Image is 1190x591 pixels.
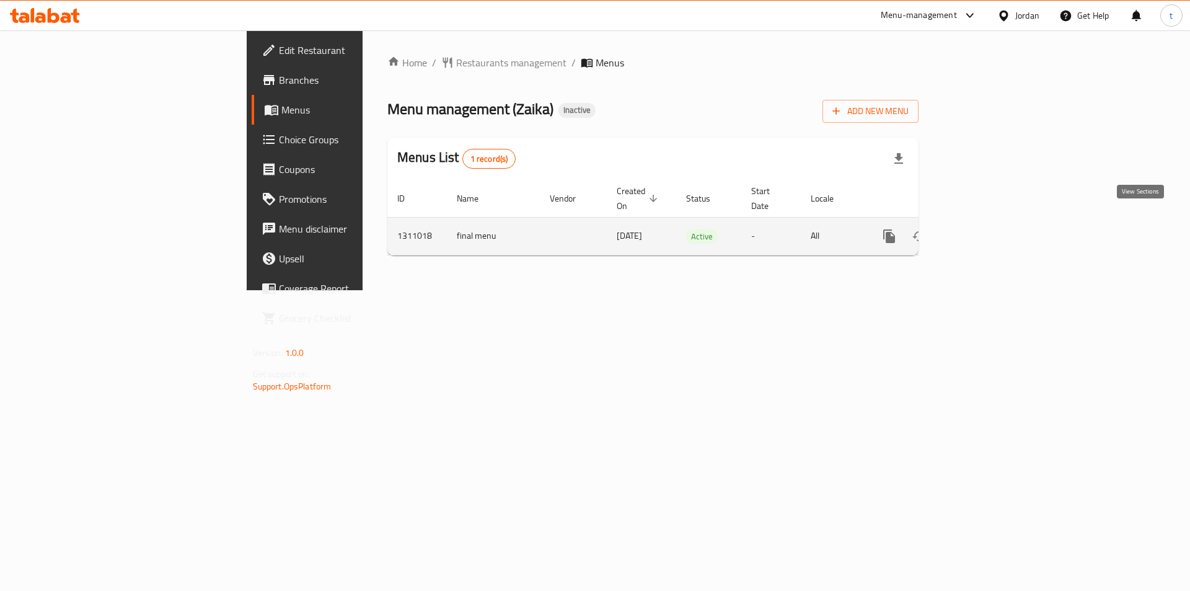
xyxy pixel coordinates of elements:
[279,221,436,236] span: Menu disclaimer
[811,191,850,206] span: Locale
[447,217,540,255] td: final menu
[822,100,919,123] button: Add New Menu
[279,311,436,326] span: Grocery Checklist
[741,217,801,255] td: -
[571,55,576,70] li: /
[397,148,516,169] h2: Menus List
[457,191,495,206] span: Name
[462,149,516,169] div: Total records count
[1170,9,1173,22] span: t
[252,35,446,65] a: Edit Restaurant
[865,180,1003,218] th: Actions
[279,73,436,87] span: Branches
[252,244,446,273] a: Upsell
[279,281,436,296] span: Coverage Report
[884,144,914,174] div: Export file
[279,162,436,177] span: Coupons
[397,191,421,206] span: ID
[387,55,919,70] nav: breadcrumb
[1015,9,1039,22] div: Jordan
[550,191,592,206] span: Vendor
[253,366,310,382] span: Get support on:
[881,8,957,23] div: Menu-management
[463,153,516,165] span: 1 record(s)
[279,132,436,147] span: Choice Groups
[558,103,596,118] div: Inactive
[904,221,934,251] button: Change Status
[252,154,446,184] a: Coupons
[617,184,661,213] span: Created On
[456,55,566,70] span: Restaurants management
[253,378,332,394] a: Support.OpsPlatform
[387,180,1003,256] table: enhanced table
[596,55,624,70] span: Menus
[285,345,304,361] span: 1.0.0
[279,43,436,58] span: Edit Restaurant
[252,303,446,333] a: Grocery Checklist
[252,214,446,244] a: Menu disclaimer
[832,104,909,119] span: Add New Menu
[281,102,436,117] span: Menus
[279,251,436,266] span: Upsell
[252,273,446,303] a: Coverage Report
[441,55,566,70] a: Restaurants management
[252,184,446,214] a: Promotions
[801,217,865,255] td: All
[558,105,596,115] span: Inactive
[252,125,446,154] a: Choice Groups
[686,229,718,244] span: Active
[279,192,436,207] span: Promotions
[751,184,786,213] span: Start Date
[253,345,283,361] span: Version:
[686,191,726,206] span: Status
[875,221,904,251] button: more
[617,228,642,244] span: [DATE]
[252,65,446,95] a: Branches
[252,95,446,125] a: Menus
[387,95,553,123] span: Menu management ( Zaika )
